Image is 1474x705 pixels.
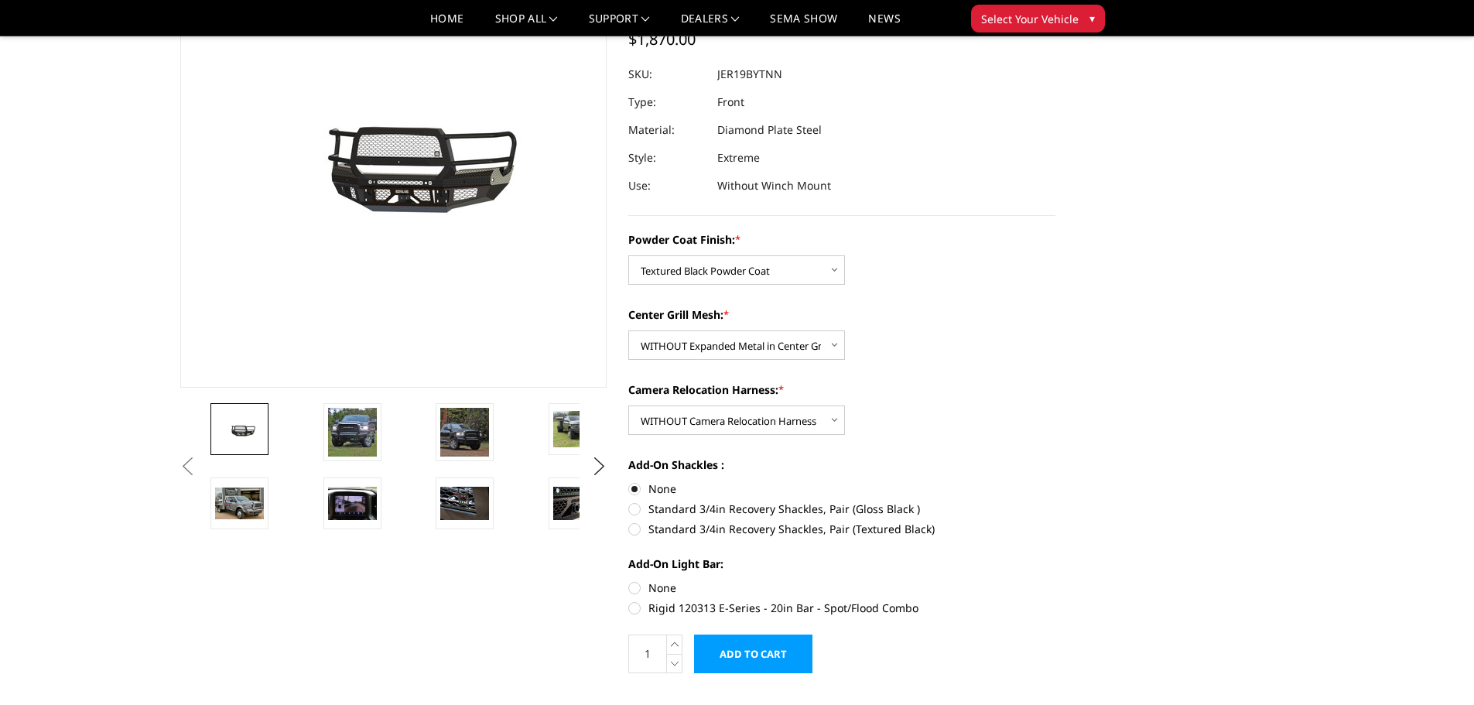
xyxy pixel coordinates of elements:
[628,481,1055,497] label: None
[176,455,200,478] button: Previous
[717,60,782,88] dd: JER19BYTNN
[628,144,706,172] dt: Style:
[628,60,706,88] dt: SKU:
[215,488,264,518] img: 2019-2025 Ram 2500-3500 - FT Series - Extreme Front Bumper
[971,5,1105,33] button: Select Your Vehicle
[628,116,706,144] dt: Material:
[553,487,602,519] img: 2019-2025 Ram 2500-3500 - FT Series - Extreme Front Bumper
[628,172,706,200] dt: Use:
[587,455,610,478] button: Next
[1089,10,1095,26] span: ▾
[628,231,1055,248] label: Powder Coat Finish:
[628,29,696,50] span: $1,870.00
[628,521,1055,537] label: Standard 3/4in Recovery Shackles, Pair (Textured Black)
[628,88,706,116] dt: Type:
[694,635,812,673] input: Add to Cart
[628,501,1055,517] label: Standard 3/4in Recovery Shackles, Pair (Gloss Black )
[628,382,1055,398] label: Camera Relocation Harness:
[328,487,377,519] img: Clear View Camera: Relocate your front camera and keep the functionality completely.
[717,88,744,116] dd: Front
[717,116,822,144] dd: Diamond Plate Steel
[717,172,831,200] dd: Without Winch Mount
[215,418,264,440] img: 2019-2025 Ram 2500-3500 - FT Series - Extreme Front Bumper
[430,13,463,36] a: Home
[440,487,489,519] img: 2019-2025 Ram 2500-3500 - FT Series - Extreme Front Bumper
[328,408,377,457] img: 2019-2025 Ram 2500-3500 - FT Series - Extreme Front Bumper
[981,11,1079,27] span: Select Your Vehicle
[868,13,900,36] a: News
[628,600,1055,616] label: Rigid 120313 E-Series - 20in Bar - Spot/Flood Combo
[553,411,602,447] img: 2019-2025 Ram 2500-3500 - FT Series - Extreme Front Bumper
[628,556,1055,572] label: Add-On Light Bar:
[628,580,1055,596] label: None
[681,13,740,36] a: Dealers
[495,13,558,36] a: shop all
[628,306,1055,323] label: Center Grill Mesh:
[440,408,489,457] img: 2019-2025 Ram 2500-3500 - FT Series - Extreme Front Bumper
[770,13,837,36] a: SEMA Show
[717,144,760,172] dd: Extreme
[628,457,1055,473] label: Add-On Shackles :
[589,13,650,36] a: Support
